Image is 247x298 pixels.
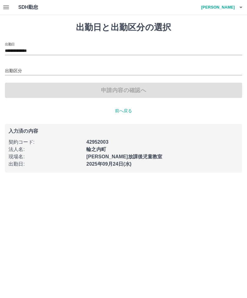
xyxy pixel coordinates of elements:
[86,154,162,159] b: [PERSON_NAME]放課後児童教室
[9,138,83,146] p: 契約コード :
[5,108,242,114] p: 前へ戻る
[9,129,238,134] p: 入力済の内容
[9,153,83,160] p: 現場名 :
[5,22,242,33] h1: 出勤日と出勤区分の選択
[9,160,83,168] p: 出勤日 :
[5,42,15,46] label: 出勤日
[86,161,131,167] b: 2025年09月24日(水)
[86,147,106,152] b: 輪之内町
[86,139,108,145] b: 42952003
[9,146,83,153] p: 法人名 :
